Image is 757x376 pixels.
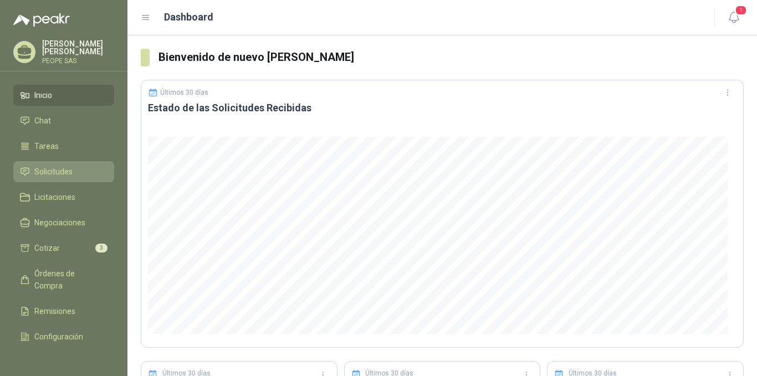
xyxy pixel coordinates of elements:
span: Negociaciones [34,217,85,229]
a: Negociaciones [13,212,114,233]
a: Solicitudes [13,161,114,182]
span: Licitaciones [34,191,75,203]
span: Tareas [34,140,59,152]
span: Chat [34,115,51,127]
span: 1 [735,5,747,16]
a: Remisiones [13,301,114,322]
span: Configuración [34,331,83,343]
a: Chat [13,110,114,131]
span: Remisiones [34,305,75,317]
span: 3 [95,244,108,253]
a: Inicio [13,85,114,106]
button: 1 [724,8,744,28]
a: Configuración [13,326,114,347]
a: Tareas [13,136,114,157]
h3: Estado de las Solicitudes Recibidas [148,101,736,115]
a: Licitaciones [13,187,114,208]
p: Últimos 30 días [160,89,208,96]
span: Cotizar [34,242,60,254]
a: Cotizar3 [13,238,114,259]
h3: Bienvenido de nuevo [PERSON_NAME] [158,49,744,66]
span: Inicio [34,89,52,101]
h1: Dashboard [164,9,213,25]
img: Logo peakr [13,13,70,27]
a: Órdenes de Compra [13,263,114,296]
p: [PERSON_NAME] [PERSON_NAME] [42,40,114,55]
span: Solicitudes [34,166,73,178]
span: Órdenes de Compra [34,267,104,292]
p: PEOPE SAS [42,58,114,64]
